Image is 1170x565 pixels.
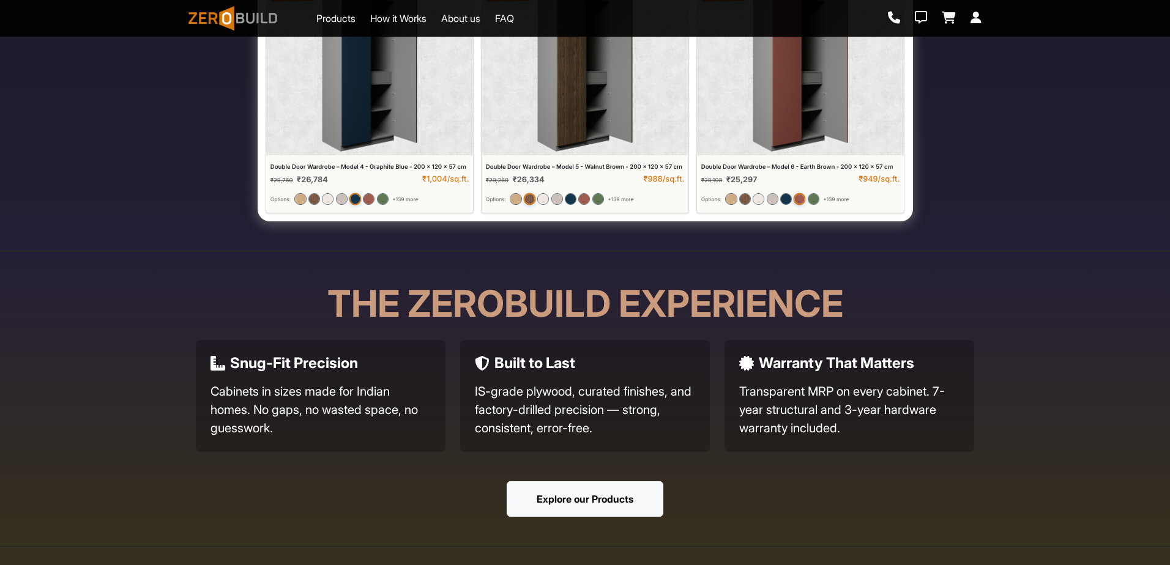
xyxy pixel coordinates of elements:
[739,382,959,437] p: Transparent MRP on every cabinet. 7-year structural and 3-year hardware warranty included.
[316,11,356,26] a: Products
[188,6,277,31] img: ZeroBuild logo
[370,11,427,26] a: How it Works
[494,355,575,372] h5: Built to Last
[327,281,843,325] span: The ZeroBuild Experience
[230,355,358,372] h5: Snug-Fit Precision
[495,11,514,26] a: FAQ
[441,11,480,26] a: About us
[475,382,695,437] p: IS-grade plywood, curated finishes, and factory-drilled precision — strong, consistent, error-free.
[211,382,431,437] p: Cabinets in sizes made for Indian homes. No gaps, no wasted space, no guesswork.
[971,12,982,25] a: Login
[759,355,914,372] h5: Warranty That Matters
[507,481,663,517] button: Explore our Products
